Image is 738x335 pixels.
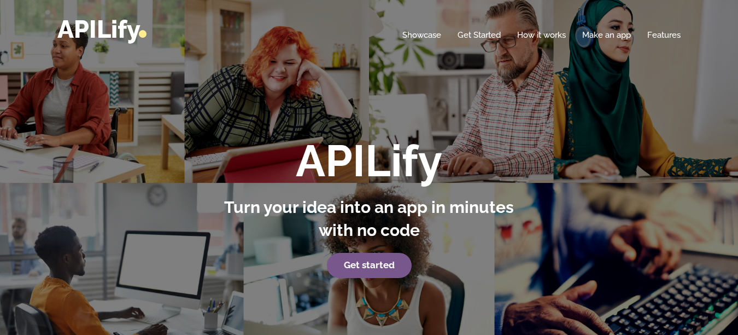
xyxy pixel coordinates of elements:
[344,259,395,270] strong: Get started
[327,253,412,278] a: Get started
[582,30,631,41] a: Make an app
[57,15,147,44] a: APILify
[647,30,681,41] a: Features
[458,30,501,41] a: Get Started
[517,30,566,41] a: How it works
[402,30,441,41] a: Showcase
[224,198,514,240] strong: Turn your idea into an app in minutes with no code
[296,135,442,187] strong: APILify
